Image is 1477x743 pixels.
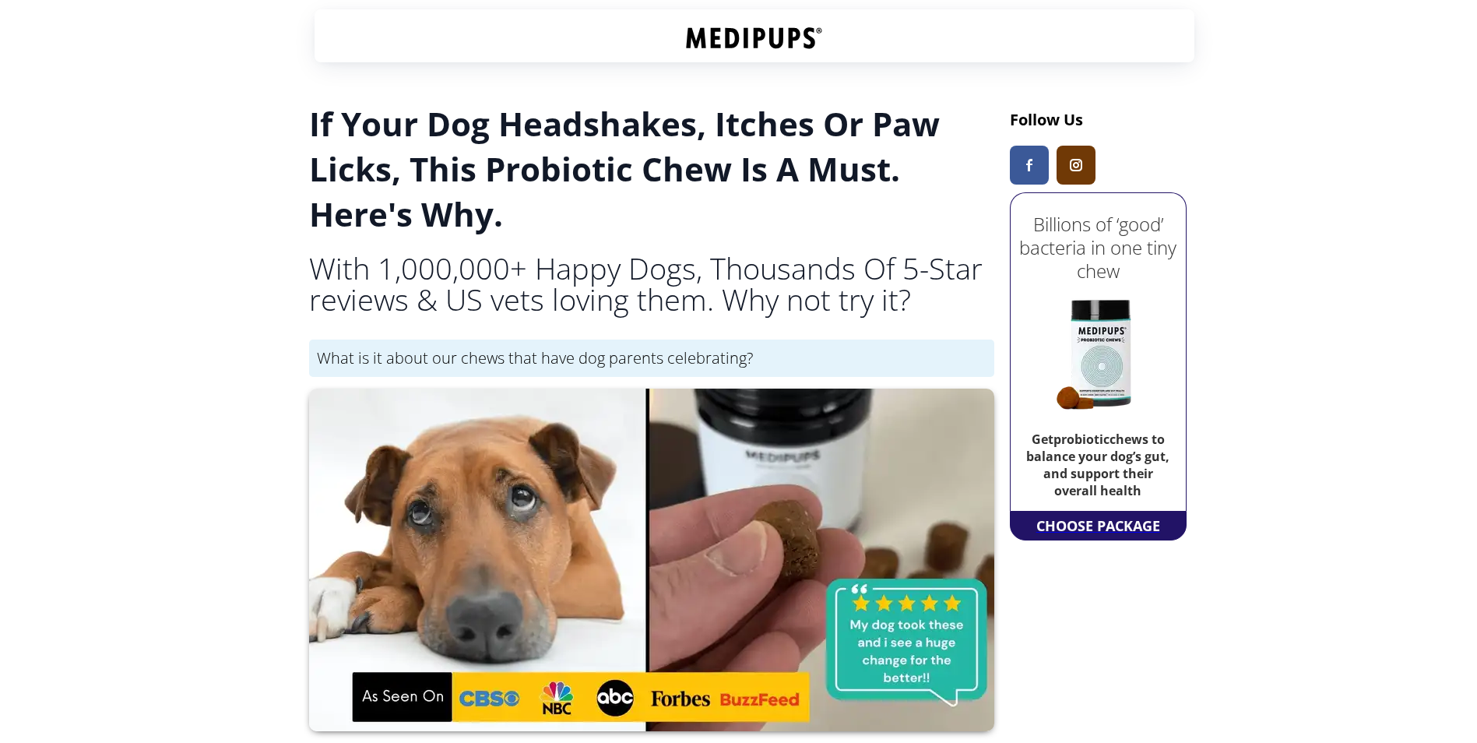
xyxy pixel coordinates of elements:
a: CHOOSE PACKAGE [1032,512,1164,540]
h2: With 1,000,000+ Happy Dogs, Thousands Of 5-Star reviews & US vets loving them. Why not try it? [309,252,994,315]
div: What is it about our chews that have dog parents celebrating? [309,340,994,377]
h2: Billions of ‘good’ bacteria in one tiny chew [1015,213,1182,283]
img: Medipups Facebook [1026,159,1032,171]
h1: If Your Dog Headshakes, Itches Or Paw Licks, This Probiotic Chew Is A Must. Here's Why. [309,101,994,237]
b: Get probiotic chews to balance your dog’s gut, and support their overall health [1026,431,1169,499]
img: Medipups Instagram [1070,159,1082,171]
img: Dog [309,389,994,731]
h3: Follow Us [1010,109,1187,130]
a: Billions of ‘good’ bacteria in one tiny chewGetprobioticchews to balance your dog’s gut, and supp... [1015,197,1182,507]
